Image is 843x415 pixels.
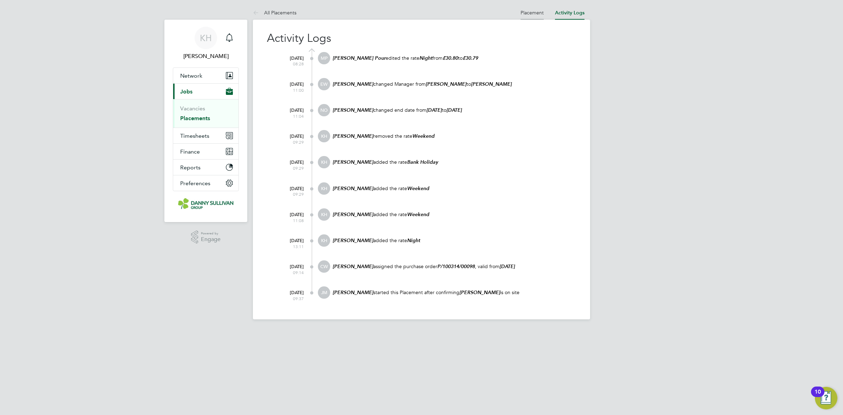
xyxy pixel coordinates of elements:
p: edited the rate from to [332,55,576,61]
p: changed end date from to [332,107,576,114]
span: KH [318,182,330,195]
span: 11:04 [276,114,304,119]
em: Weekend [407,212,429,218]
em: [DATE] [426,107,442,113]
span: Reports [180,164,201,171]
em: [PERSON_NAME] [459,290,500,296]
a: Powered byEngage [191,231,221,244]
img: dannysullivan-logo-retina.png [178,198,234,209]
span: KH [318,234,330,247]
em: P/100314/00098 [437,264,475,270]
em: [PERSON_NAME] [471,81,512,87]
em: [PERSON_NAME] [333,212,373,218]
em: [PERSON_NAME] [426,81,466,87]
button: Open Resource Center, 10 new notifications [815,387,837,409]
div: [DATE] [276,78,304,93]
em: [PERSON_NAME] [333,290,373,296]
em: [PERSON_NAME] [333,159,373,165]
em: Bank Holiday [407,159,438,165]
a: Go to home page [173,198,239,209]
em: [PERSON_NAME] [333,238,373,244]
p: added the rate [332,211,576,218]
button: Finance [173,144,238,159]
span: Network [180,72,202,79]
a: Vacancies [180,105,205,112]
p: added the rate [332,159,576,166]
em: [PERSON_NAME] [333,186,373,192]
p: added the rate [332,185,576,192]
button: Preferences [173,175,238,191]
a: All Placements [253,9,296,16]
span: 09:14 [276,270,304,275]
p: added the rate [332,237,576,244]
em: [PERSON_NAME] [333,133,373,139]
em: £30.79 [463,55,478,61]
span: 11:00 [276,87,304,93]
em: [PERSON_NAME] Pour [333,55,386,61]
p: changed Manager from to [332,81,576,87]
div: [DATE] [276,104,304,119]
span: Jobs [180,88,192,95]
div: [DATE] [276,234,304,249]
div: [DATE] [276,156,304,171]
span: 11:08 [276,218,304,223]
em: Night [419,55,432,61]
a: Placements [180,115,210,122]
span: Timesheets [180,132,209,139]
div: [DATE] [276,208,304,223]
p: assigned the purchase order , valid from [332,263,576,270]
h2: Activity Logs [267,31,576,46]
span: 09:29 [276,192,304,197]
em: £30.80 [443,55,458,61]
em: [PERSON_NAME] [333,81,373,87]
div: [DATE] [276,260,304,275]
span: Finance [180,148,200,155]
p: started this Placement after confirming is on site [332,289,576,296]
span: Powered by [201,231,221,236]
span: 08:28 [276,61,304,67]
div: [DATE] [276,130,304,145]
span: 09:37 [276,296,304,301]
a: Activity Logs [555,10,584,16]
span: CW [318,260,330,273]
div: [DATE] [276,182,304,197]
span: 09:29 [276,140,304,145]
em: Weekend [407,186,429,192]
span: EW [318,78,330,90]
em: [DATE] [446,107,462,113]
button: Timesheets [173,128,238,143]
button: Reports [173,160,238,175]
div: 10 [815,392,821,401]
div: [DATE] [276,286,304,301]
a: Placement [521,9,544,16]
div: Jobs [173,99,238,128]
em: Weekend [412,133,434,139]
em: [DATE] [499,264,515,270]
span: Preferences [180,180,210,187]
em: [PERSON_NAME] [333,107,373,113]
nav: Main navigation [164,20,247,222]
span: KH [318,156,330,168]
span: KH [318,208,330,221]
span: 09:29 [276,166,304,171]
button: Network [173,68,238,83]
span: KH [318,130,330,142]
em: [PERSON_NAME] [333,264,373,270]
span: JM [318,286,330,299]
span: NO [318,104,330,116]
span: MP [318,52,330,64]
p: removed the rate [332,133,576,140]
span: 13:11 [276,244,304,249]
span: Engage [201,236,221,242]
a: KH[PERSON_NAME] [173,27,239,60]
div: [DATE] [276,52,304,67]
button: Jobs [173,84,238,99]
span: KH [200,33,212,43]
span: Katie Holland [173,52,239,60]
em: Night [407,238,420,244]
